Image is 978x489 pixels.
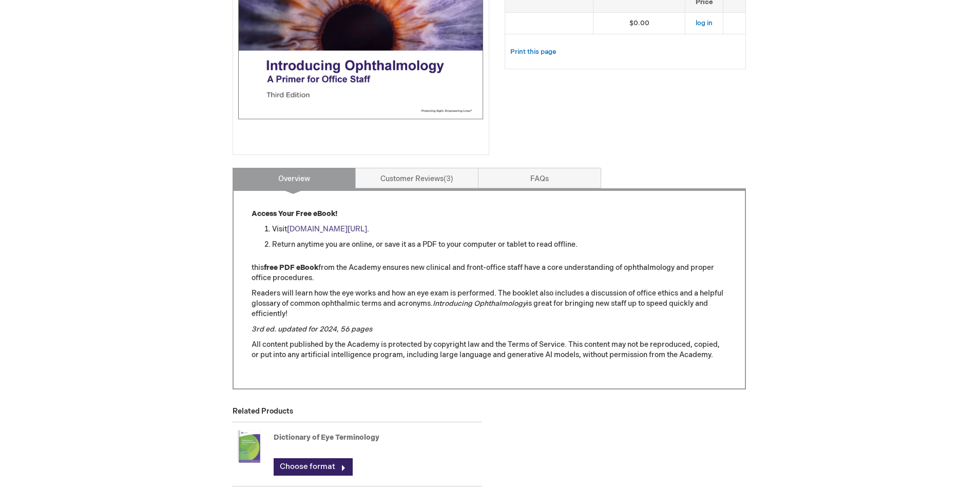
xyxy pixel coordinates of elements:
strong: free PDF eBook [264,263,318,272]
li: Return anytime you are online, or save it as a PDF to your computer or tablet to read offline. [272,240,727,250]
span: 3 [444,174,453,183]
em: 3rd ed. updated for 2024, 56 pages [252,325,372,334]
td: $0.00 [593,13,685,34]
a: log in [696,19,713,27]
a: Customer Reviews3 [355,168,478,188]
a: Choose format [274,458,353,476]
img: Dictionary of Eye Terminology [233,426,265,467]
a: Dictionary of Eye Terminology [274,433,379,442]
li: Visit . [272,224,727,234]
a: [DOMAIN_NAME][URL] [287,225,367,233]
p: this from the Academy ensures new clinical and front-office staff have a core understanding of op... [252,263,727,283]
div: All content published by the Academy is protected by copyright law and the Terms of Service. This... [252,209,727,370]
strong: Access Your Free eBook! [252,209,337,218]
a: Print this page [510,46,556,58]
p: Readers will learn how the eye works and how an eye exam is performed. The booklet also includes ... [252,288,727,319]
a: FAQs [478,168,601,188]
strong: Related Products [233,407,293,416]
em: Introducing Ophthalmology [433,299,526,308]
a: Overview [233,168,356,188]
